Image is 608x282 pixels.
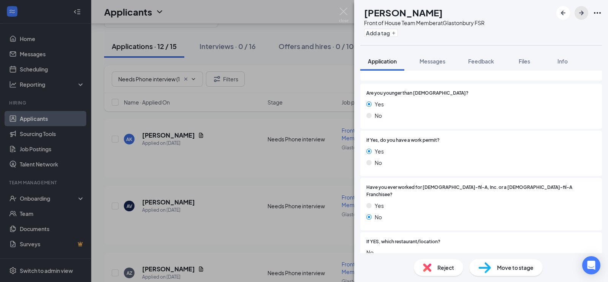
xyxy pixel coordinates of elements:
span: Have you ever worked for [DEMOGRAPHIC_DATA]-fil-A, Inc. or a [DEMOGRAPHIC_DATA]-fil-A Franchisee? [366,184,596,198]
div: Front of House Team Member at Glastonbury FSR [364,19,484,27]
span: Files [519,58,530,65]
span: Are you younger than [DEMOGRAPHIC_DATA]? [366,90,469,97]
button: ArrowLeftNew [556,6,570,20]
span: Yes [375,147,384,155]
div: Open Intercom Messenger [582,256,600,274]
span: Messages [420,58,445,65]
span: Reject [437,263,454,272]
span: Yes [375,100,384,108]
span: No [366,248,596,257]
svg: ArrowRight [577,8,586,17]
span: No [375,158,382,167]
svg: ArrowLeftNew [559,8,568,17]
button: ArrowRight [575,6,588,20]
span: Yes [375,201,384,210]
svg: Plus [391,31,396,35]
span: If YES, which restaurant/location? [366,238,440,246]
button: PlusAdd a tag [364,29,398,37]
span: If Yes, do you have a work permit? [366,137,440,144]
span: No [375,111,382,120]
h1: [PERSON_NAME] [364,6,443,19]
span: Application [368,58,397,65]
svg: Ellipses [593,8,602,17]
span: Move to stage [497,263,534,272]
span: No [375,213,382,221]
span: Feedback [468,58,494,65]
span: Info [557,58,568,65]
